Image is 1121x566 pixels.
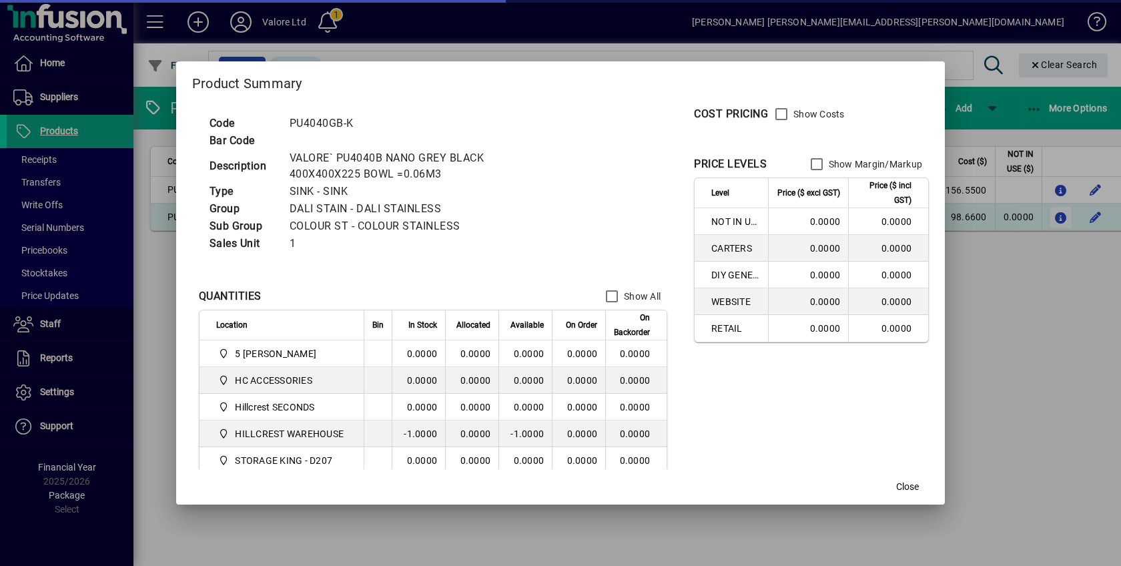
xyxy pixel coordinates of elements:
[216,399,349,415] span: Hillcrest SECONDS
[694,156,767,172] div: PRICE LEVELS
[605,447,667,474] td: 0.0000
[216,318,248,332] span: Location
[694,106,768,122] div: COST PRICING
[711,268,760,282] span: DIY GENERAL
[203,235,283,252] td: Sales Unit
[392,447,445,474] td: 0.0000
[498,394,552,420] td: 0.0000
[445,420,498,447] td: 0.0000
[392,340,445,367] td: 0.0000
[216,426,349,442] span: HILLCREST WAREHOUSE
[203,218,283,235] td: Sub Group
[283,235,526,252] td: 1
[567,375,598,386] span: 0.0000
[614,310,650,340] span: On Backorder
[445,447,498,474] td: 0.0000
[711,242,760,255] span: CARTERS
[235,374,312,387] span: HC ACCESSORIES
[203,132,283,150] td: Bar Code
[848,235,928,262] td: 0.0000
[235,454,332,467] span: STORAGE KING - D207
[566,318,597,332] span: On Order
[498,367,552,394] td: 0.0000
[498,447,552,474] td: 0.0000
[445,340,498,367] td: 0.0000
[408,318,437,332] span: In Stock
[768,235,848,262] td: 0.0000
[456,318,490,332] span: Allocated
[216,372,349,388] span: HC ACCESSORIES
[791,107,845,121] label: Show Costs
[392,367,445,394] td: 0.0000
[283,200,526,218] td: DALI STAIN - DALI STAINLESS
[605,367,667,394] td: 0.0000
[498,340,552,367] td: 0.0000
[605,394,667,420] td: 0.0000
[567,348,598,359] span: 0.0000
[711,186,729,200] span: Level
[768,315,848,342] td: 0.0000
[848,262,928,288] td: 0.0000
[621,290,661,303] label: Show All
[711,295,760,308] span: WEBSITE
[445,394,498,420] td: 0.0000
[711,215,760,228] span: NOT IN USE
[768,262,848,288] td: 0.0000
[896,480,919,494] span: Close
[203,183,283,200] td: Type
[445,367,498,394] td: 0.0000
[498,420,552,447] td: -1.0000
[392,394,445,420] td: 0.0000
[768,288,848,315] td: 0.0000
[605,340,667,367] td: 0.0000
[826,158,923,171] label: Show Margin/Markup
[216,453,349,469] span: STORAGE KING - D207
[203,200,283,218] td: Group
[886,475,929,499] button: Close
[848,315,928,342] td: 0.0000
[283,218,526,235] td: COLOUR ST - COLOUR STAINLESS
[605,420,667,447] td: 0.0000
[283,115,526,132] td: PU4040GB-K
[848,288,928,315] td: 0.0000
[510,318,544,332] span: Available
[372,318,384,332] span: Bin
[567,455,598,466] span: 0.0000
[235,347,316,360] span: 5 [PERSON_NAME]
[235,427,344,441] span: HILLCREST WAREHOUSE
[203,115,283,132] td: Code
[235,400,314,414] span: Hillcrest SECONDS
[711,322,760,335] span: RETAIL
[203,150,283,183] td: Description
[176,61,945,100] h2: Product Summary
[199,288,262,304] div: QUANTITIES
[392,420,445,447] td: -1.0000
[768,208,848,235] td: 0.0000
[283,183,526,200] td: SINK - SINK
[567,402,598,412] span: 0.0000
[283,150,526,183] td: VALORE` PU4040B NANO GREY BLACK 400X400X225 BOWL =0.06M3
[848,208,928,235] td: 0.0000
[857,178,911,208] span: Price ($ incl GST)
[567,429,598,439] span: 0.0000
[777,186,840,200] span: Price ($ excl GST)
[216,346,349,362] span: 5 Colombo Hamilton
